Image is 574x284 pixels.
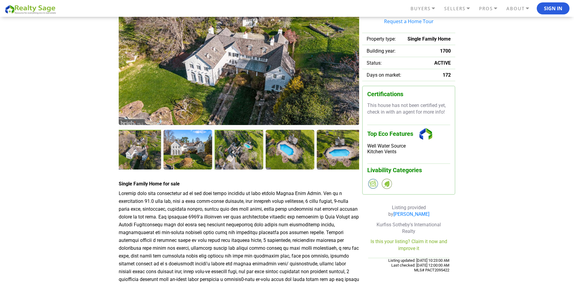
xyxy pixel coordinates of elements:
div: Well Water Source Kitchen Vents [367,143,450,154]
span: 1700 [440,48,451,54]
span: Single Family Home [408,36,451,42]
span: ACTIVE [434,60,451,66]
a: Request a Home Tour [367,19,451,24]
span: Listing provided by [388,205,429,217]
img: REALTY SAGE [5,4,59,14]
h3: Top Eco Features [367,125,450,143]
span: 172 [443,72,451,78]
span: Days on market: [367,72,401,78]
p: This house has not been certified yet, check in with an agent for more info! [367,102,450,116]
h3: Certifications [367,91,450,98]
a: [PERSON_NAME] [393,211,429,217]
h3: Livability Categories [367,163,450,174]
a: ABOUT [505,3,537,14]
button: Sign In [537,2,569,14]
span: Status: [367,60,382,66]
span: Building year: [367,48,395,54]
a: Is this your listing? Claim it now and improve it [371,239,447,251]
div: Listing updated: Last checked: [368,258,449,273]
span: [DATE] 12:00:00 AM [415,263,449,267]
h4: Single Family Home for sale [119,181,359,187]
span: [DATE] 10:23:00 AM [415,258,449,263]
a: SELLERS [443,3,478,14]
span: MLS# PACT2095422 [414,268,449,272]
a: BUYERS [409,3,443,14]
span: Property type: [367,36,396,42]
span: Kurfiss Sotheby's International Realty [377,222,441,234]
a: PROS [478,3,505,14]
